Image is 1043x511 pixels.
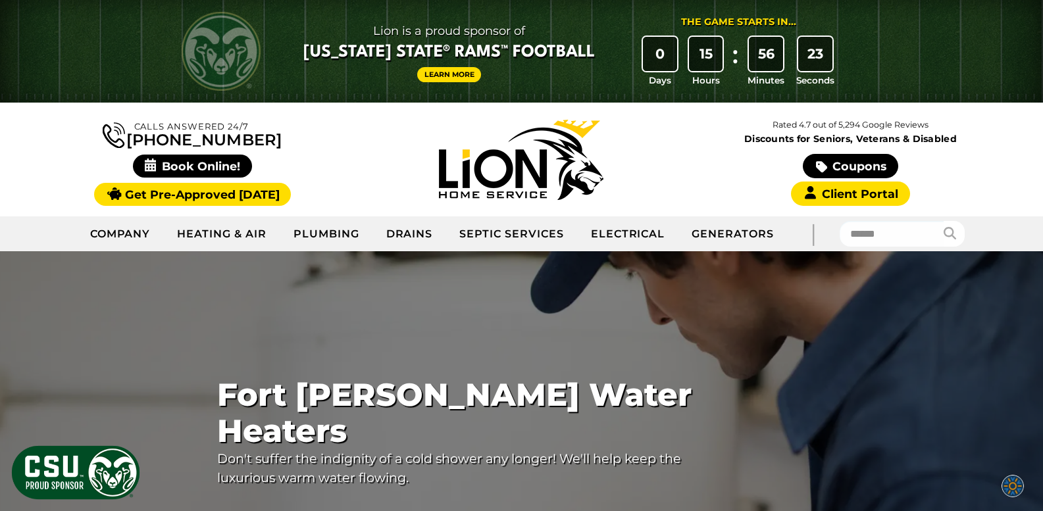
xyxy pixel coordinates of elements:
img: CSU Sponsor Badge [10,444,141,501]
a: [PHONE_NUMBER] [103,120,282,148]
div: The Game Starts in... [681,15,796,30]
div: | [787,216,840,251]
a: Drains [373,218,447,251]
div: : [728,37,742,87]
a: Get Pre-Approved [DATE] [94,183,291,206]
div: 15 [689,37,723,71]
span: [US_STATE] State® Rams™ Football [303,41,595,64]
span: Lion is a proud sponsor of [303,20,595,41]
a: Heating & Air [164,218,280,251]
a: Plumbing [280,218,373,251]
a: Electrical [578,218,679,251]
span: Minutes [748,74,784,87]
a: Septic Services [446,218,577,251]
a: Learn More [417,67,482,82]
img: CSU Rams logo [182,12,261,91]
span: Days [649,74,671,87]
span: Fort [PERSON_NAME] Water Heaters [217,377,696,449]
a: Generators [678,218,787,251]
img: Lion Home Service [439,120,603,200]
a: Client Portal [791,182,909,206]
span: Book Online! [133,155,252,178]
a: Coupons [803,154,898,178]
div: 56 [749,37,783,71]
div: 0 [643,37,677,71]
a: Company [77,218,165,251]
p: Don't suffer the indignity of a cold shower any longer! We'll help keep the luxurious warm water ... [217,449,696,487]
div: 23 [798,37,832,71]
p: Rated 4.7 out of 5,294 Google Reviews [686,118,1015,132]
span: Seconds [796,74,834,87]
span: Hours [692,74,720,87]
span: Discounts for Seniors, Veterans & Disabled [689,134,1013,143]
